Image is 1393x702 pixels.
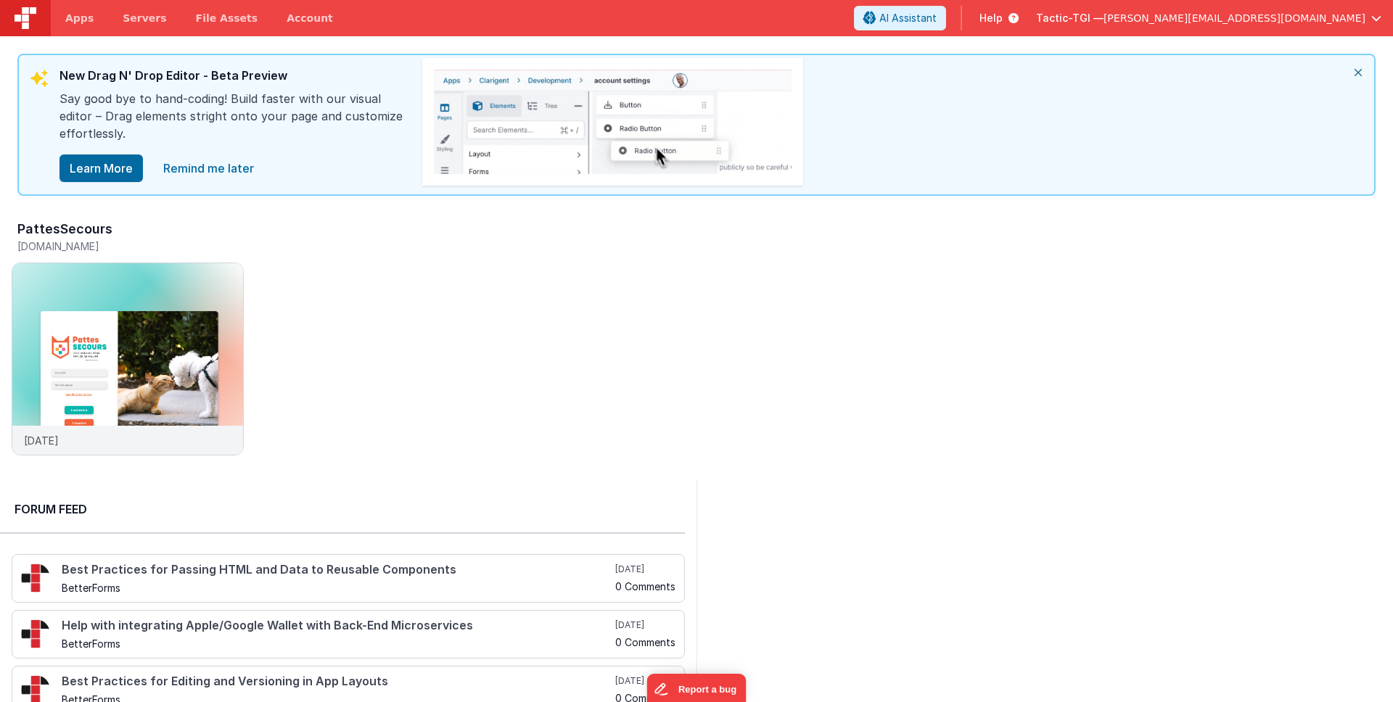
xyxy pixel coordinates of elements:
[62,638,612,649] h5: BetterForms
[21,563,50,592] img: 295_2.png
[17,222,112,236] h3: PattesSecours
[62,675,612,688] h4: Best Practices for Editing and Versioning in App Layouts
[15,500,670,518] h2: Forum Feed
[854,6,946,30] button: AI Assistant
[615,619,675,631] h5: [DATE]
[17,241,244,252] h5: [DOMAIN_NAME]
[1342,55,1374,90] i: close
[12,610,685,658] a: Help with integrating Apple/Google Wallet with Back-End Microservices BetterForms [DATE] 0 Comments
[1036,11,1381,25] button: Tactic-TGI — [PERSON_NAME][EMAIL_ADDRESS][DOMAIN_NAME]
[196,11,258,25] span: File Assets
[123,11,166,25] span: Servers
[1104,11,1365,25] span: [PERSON_NAME][EMAIL_ADDRESS][DOMAIN_NAME]
[62,582,612,593] h5: BetterForms
[59,90,408,154] div: Say good bye to hand-coding! Build faster with our visual editor – Drag elements stright onto you...
[21,619,50,648] img: 295_2.png
[12,554,685,603] a: Best Practices for Passing HTML and Data to Reusable Components BetterForms [DATE] 0 Comments
[59,67,408,90] div: New Drag N' Drop Editor - Beta Preview
[1036,11,1104,25] span: Tactic-TGI —
[155,154,263,183] a: close
[879,11,937,25] span: AI Assistant
[65,11,94,25] span: Apps
[615,637,675,648] h5: 0 Comments
[615,563,675,575] h5: [DATE]
[62,563,612,577] h4: Best Practices for Passing HTML and Data to Reusable Components
[615,581,675,592] h5: 0 Comments
[615,675,675,687] h5: [DATE]
[62,619,612,632] h4: Help with integrating Apple/Google Wallet with Back-End Microservices
[979,11,1003,25] span: Help
[59,154,143,182] button: Learn More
